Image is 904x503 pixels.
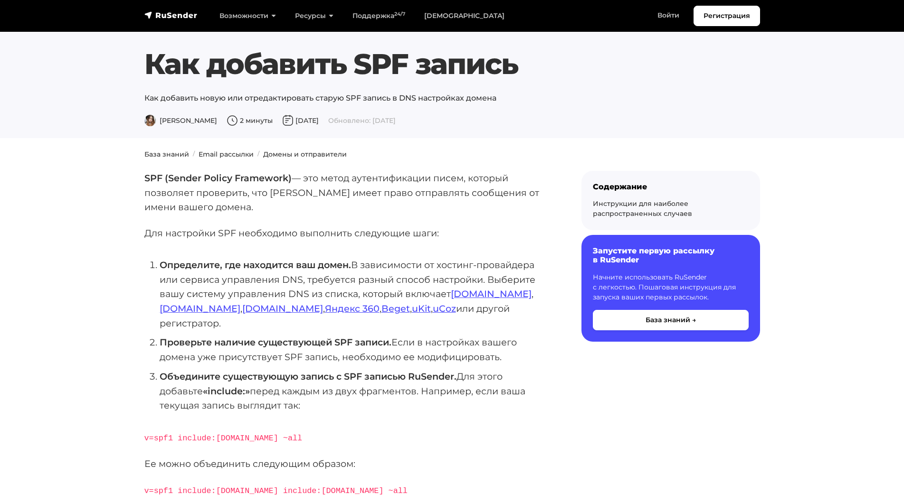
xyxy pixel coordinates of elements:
[263,150,347,158] a: Домены и отправители
[593,246,749,264] h6: Запустите первую рассылку в RuSender
[203,385,250,397] strong: «include:»
[593,182,749,191] div: Содержание
[144,47,760,81] h1: Как добавить SPF запись
[160,369,551,413] li: Для этого добавьте перед каждым из двух фрагментов. Например, если ваша текущая запись выглядит так:
[451,288,532,299] a: [DOMAIN_NAME]
[648,6,689,25] a: Войти
[144,434,303,443] code: v=spf1 include:[DOMAIN_NAME] ~all
[433,303,456,314] a: uCoz
[242,303,323,314] a: [DOMAIN_NAME]
[285,6,343,26] a: Ресурсы
[144,93,760,104] p: Как добавить новую или отредактировать старую SPF запись в DNS настройках домена
[593,272,749,302] p: Начните использовать RuSender с легкостью. Пошаговая инструкция для запуска ваших первых рассылок.
[160,371,457,382] strong: Объедините существующую запись с SPF записью RuSender.
[282,116,319,125] span: [DATE]
[381,303,410,314] a: Beget
[415,6,514,26] a: [DEMOGRAPHIC_DATA]
[227,116,273,125] span: 2 минуты
[160,258,551,331] li: В зависимости от хостинг-провайдера или сервиса управления DNS, требуется разный способ настройки...
[144,116,217,125] span: [PERSON_NAME]
[144,150,189,158] a: База знаний
[160,303,240,314] a: [DOMAIN_NAME]
[144,172,292,184] strong: SPF (Sender Policy Framework)
[694,6,760,26] a: Регистрация
[144,171,551,214] p: — это метод аутентификации писем, который позволяет проверить, что [PERSON_NAME] имеет право отпр...
[343,6,415,26] a: Поддержка24/7
[210,6,285,26] a: Возможности
[325,303,380,314] a: Яндекс 360
[328,116,396,125] span: Обновлено: [DATE]
[412,303,431,314] a: uKit
[199,150,254,158] a: Email рассылки
[282,115,294,126] img: Дата публикации
[581,235,760,341] a: Запустите первую рассылку в RuSender Начните использовать RuSender с легкостью. Пошаговая инструк...
[394,11,405,17] sup: 24/7
[144,456,551,471] p: Ее можно объединить следующим образом:
[160,336,391,348] strong: Проверьте наличие существующей SPF записи.
[227,115,238,126] img: Время чтения
[144,10,198,20] img: RuSender
[160,335,551,364] li: Если в настройках вашего домена уже присутствует SPF запись, необходимо ее модифицировать.
[593,199,692,218] a: Инструкции для наиболее распространенных случаев
[160,259,351,270] strong: Определите, где находится ваш домен.
[144,226,551,241] p: Для настройки SPF необходимо выполнить следующие шаги:
[593,310,749,330] button: База знаний →
[144,486,408,495] code: v=spf1 include:[DOMAIN_NAME] include:[DOMAIN_NAME] ~all
[139,149,766,159] nav: breadcrumb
